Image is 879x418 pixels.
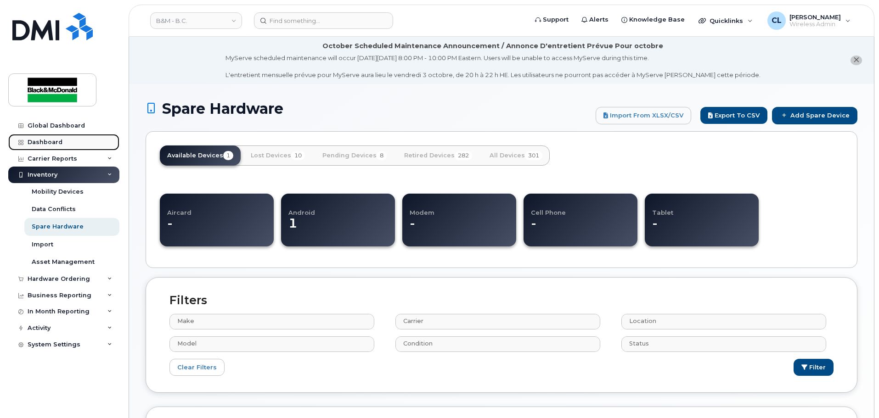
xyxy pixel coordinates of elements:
h2: Filters [163,294,840,307]
h4: Cell Phone [531,200,629,216]
button: close notification [851,56,862,65]
a: Clear Filters [169,359,225,376]
span: 282 [455,151,472,160]
a: Available Devices1 [160,145,241,166]
span: 301 [525,151,542,160]
dd: - [531,216,629,240]
a: Pending Devices8 [315,145,394,166]
a: Add Spare Device [772,107,857,124]
a: Retired Devices282 [397,145,479,166]
dd: - [410,216,508,240]
h4: Modem [410,200,508,216]
h4: Tablet [652,200,759,216]
dd: - [652,216,759,240]
div: MyServe scheduled maintenance will occur [DATE][DATE] 8:00 PM - 10:00 PM Eastern. Users will be u... [225,54,761,79]
dd: 1 [288,216,395,240]
h4: Android [288,200,395,216]
div: October Scheduled Maintenance Announcement / Annonce D'entretient Prévue Pour octobre [322,41,663,51]
h4: Aircard [167,200,265,216]
span: 1 [223,151,233,160]
h1: Spare Hardware [146,100,591,117]
a: Lost Devices10 [243,145,312,166]
dd: - [167,216,265,240]
span: 8 [377,151,387,160]
button: Filter [794,359,834,376]
a: Import from XLSX/CSV [596,107,691,124]
button: Export to CSV [700,107,767,124]
a: All Devices301 [482,145,550,166]
span: 10 [291,151,305,160]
